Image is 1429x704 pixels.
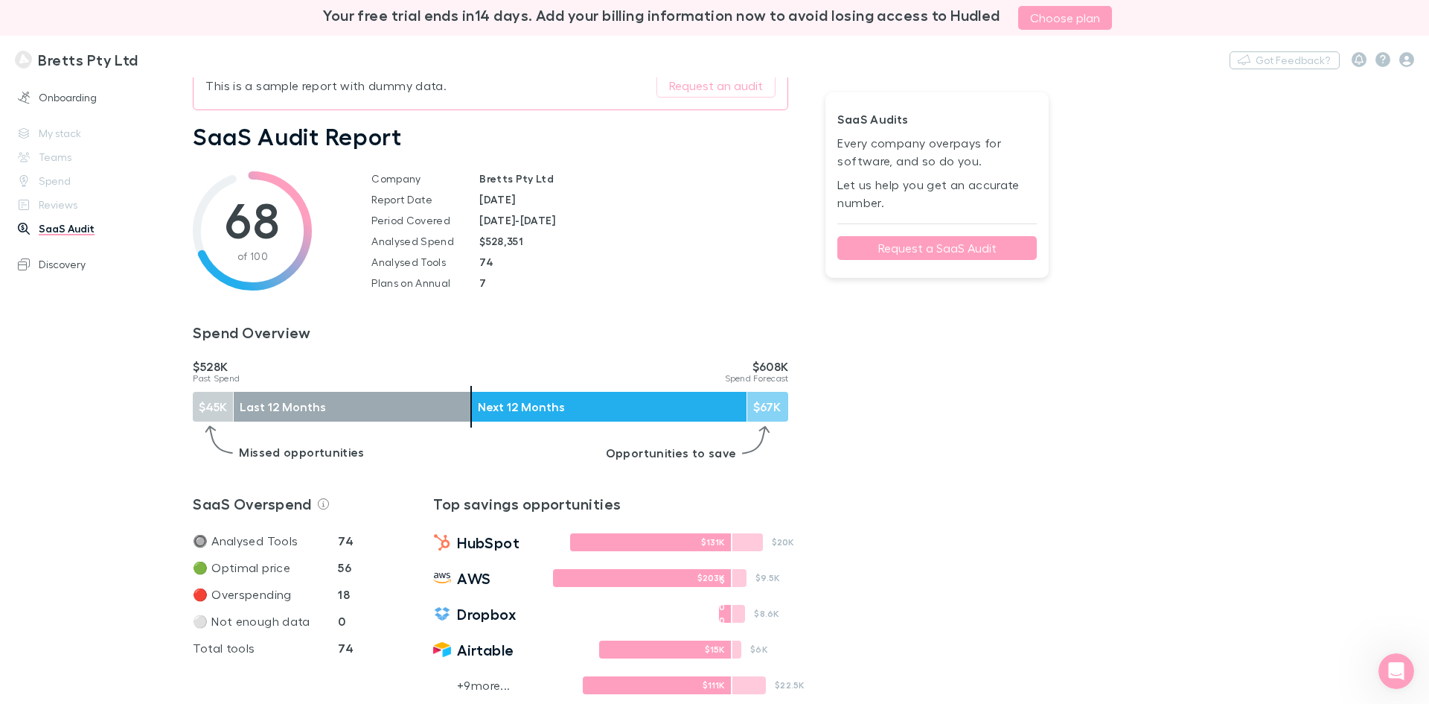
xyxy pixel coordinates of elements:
p: $608K [725,365,789,368]
p: 🔘 Analysed Tools [193,532,338,550]
strong: 18 [338,587,350,602]
a: SaaS Audit [3,217,201,241]
img: Left arrow [205,422,233,458]
img: HubSpot's Logo [433,533,451,551]
p: ⚪ Not enough data [193,612,338,630]
button: Got Feedback? [1230,51,1340,69]
strong: [DATE] [479,193,515,206]
strong: 7 [479,276,486,289]
td: Period Covered [359,210,467,231]
strong: 74 [479,256,493,268]
img: Amazon Web Services's Logo [433,569,451,587]
a: Top savings opportunities [433,495,776,513]
a: Discovery [3,253,201,276]
img: Airtable's Logo [433,641,451,659]
span: AWS [457,569,490,587]
p: Missed opportunities [239,448,364,458]
span: Dropbox [457,605,516,623]
button: Request a SaaS Audit [837,236,1037,260]
p: Total tools [193,639,338,657]
a: Choose plan [1018,6,1112,30]
strong: 74 [338,641,354,656]
p: + 9 more... [457,676,510,694]
span: of 100 [237,250,268,262]
h1: 68 [193,194,312,246]
strong: [DATE] - [DATE] [479,214,555,226]
div: $67K [747,392,788,422]
a: AWS [433,569,545,587]
strong: 56 [338,560,351,575]
p: This is a sample report with dummy data. [205,77,447,95]
span: Spend Forecast [725,372,789,384]
td: Analysed Spend [359,231,467,252]
a: Bretts Pty Ltd [6,42,147,77]
div: $203K [553,569,731,587]
button: Request an audit [656,74,776,98]
strong: SaaS Audits [837,112,908,127]
p: $528K [193,365,240,368]
p: $6K [750,645,768,654]
a: HubSpot [433,533,545,551]
p: Every company overpays for software, and so do you. [837,134,1037,170]
a: Dropbox [433,605,545,623]
div: $111K [583,676,731,694]
h3: Bretts Pty Ltd [38,51,138,69]
div: $45K [193,392,234,422]
p: $22.5K [775,681,805,690]
span: Airtable [457,641,514,659]
strong: Bretts Pty Ltd [479,172,554,185]
p: Let us help you get an accurate number. [837,176,1037,212]
a: Airtable [433,641,545,659]
div: Next 12 Months [472,392,748,422]
h1: SaaS Audit Report [193,122,788,150]
strong: $528,351 [479,235,522,247]
div: Last 12 Months [234,392,470,422]
h3: Spend Overview [193,323,788,341]
strong: 74 [338,533,354,548]
div: $131K [570,533,732,551]
td: Analysed Tools [359,252,467,273]
p: $8.6K [754,609,779,618]
td: Plans on Annual [359,273,467,294]
img: Dropbox's Logo [433,605,451,623]
td: Company [359,168,467,189]
p: $20K [772,538,795,547]
h3: Your free trial ends in 14 days . Add your billing information now to avoid losing access to Hudled [323,6,1000,30]
h3: SaaS Overspend [193,495,391,513]
td: Report Date [359,189,467,210]
div: $15K [599,641,731,659]
iframe: Intercom live chat [1378,653,1414,689]
img: Bretts Pty Ltd's Logo [15,51,32,69]
img: Right arrow [742,422,770,459]
p: $9.5K [755,574,780,583]
span: Past Spend [193,372,240,384]
a: Onboarding [3,86,201,110]
strong: 0 [338,614,345,629]
p: Opportunities to save [606,448,737,459]
p: 🟢 Optimal price [193,559,338,577]
p: 🔴 Overspending [193,586,338,603]
div: $500.6 [719,605,731,623]
span: HubSpot [457,533,520,551]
